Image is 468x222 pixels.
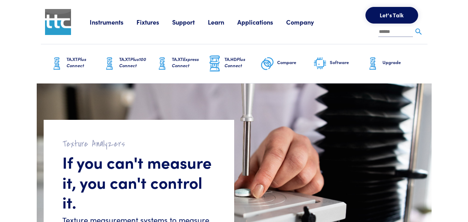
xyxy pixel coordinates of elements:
[366,44,418,83] a: Upgrade
[155,55,169,72] img: ta-xt-graphic.png
[50,44,103,83] a: TA.XTPlus Connect
[261,44,313,83] a: Compare
[208,55,222,73] img: ta-hd-graphic.png
[90,18,136,26] a: Instruments
[67,56,103,69] h6: TA.XT
[237,18,286,26] a: Applications
[172,56,208,69] h6: TA.XT
[136,18,172,26] a: Fixtures
[313,56,327,71] img: software-graphic.png
[261,55,274,72] img: compare-graphic.png
[67,56,86,69] span: Plus Connect
[277,59,313,65] h6: Compare
[103,55,116,72] img: ta-xt-graphic.png
[382,59,418,65] h6: Upgrade
[208,44,261,83] a: TA.HDPlus Connect
[155,44,208,83] a: TA.XTExpress Connect
[50,55,64,72] img: ta-xt-graphic.png
[172,18,208,26] a: Support
[208,18,237,26] a: Learn
[365,7,418,24] button: Let's Talk
[45,9,71,35] img: ttc_logo_1x1_v1.0.png
[224,56,261,69] h6: TA.HD
[224,56,245,69] span: Plus Connect
[172,56,199,69] span: Express Connect
[119,56,155,69] h6: TA.XT
[330,59,366,65] h6: Software
[119,56,146,69] span: Plus100 Connect
[286,18,327,26] a: Company
[62,152,215,212] h1: If you can't measure it, you can't control it.
[62,139,215,149] h2: Texture Analyzers
[366,55,380,72] img: ta-xt-graphic.png
[313,44,366,83] a: Software
[103,44,155,83] a: TA.XTPlus100 Connect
